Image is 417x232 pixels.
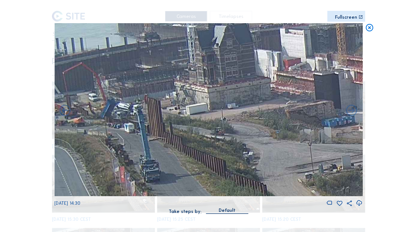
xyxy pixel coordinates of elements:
[345,104,358,118] i: Back
[54,201,80,206] span: [DATE] 14:30
[169,209,202,214] div: Take steps by:
[58,104,72,118] i: Forward
[335,15,357,19] div: Fullscreen
[219,207,236,214] div: Default
[54,23,362,197] img: Image
[206,207,248,213] div: Default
